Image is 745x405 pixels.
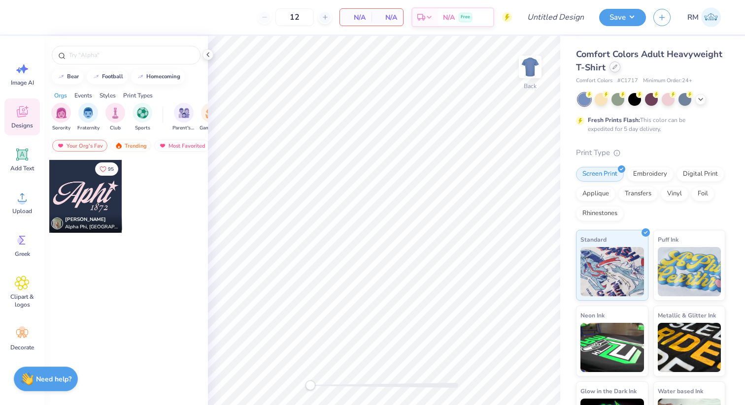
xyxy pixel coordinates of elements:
img: Sports Image [137,107,148,119]
div: Rhinestones [576,206,624,221]
button: filter button [77,103,100,132]
span: Neon Ink [580,310,605,320]
span: RM [687,12,699,23]
img: Sorority Image [56,107,67,119]
span: N/A [346,12,366,23]
img: trending.gif [115,142,123,149]
span: Comfort Colors [576,77,612,85]
span: [PERSON_NAME] [65,216,106,223]
div: filter for Club [105,103,125,132]
span: Upload [12,207,32,215]
span: Greek [15,250,30,258]
div: Foil [691,187,714,201]
span: Image AI [11,79,34,87]
img: Parent's Weekend Image [178,107,190,119]
div: filter for Sorority [51,103,71,132]
span: 95 [108,167,114,172]
button: bear [52,69,83,84]
img: Riley Mcdonald [701,7,721,27]
div: Your Org's Fav [52,140,107,152]
input: Try "Alpha" [68,50,194,60]
div: homecoming [146,74,180,79]
input: Untitled Design [519,7,592,27]
span: N/A [377,12,397,23]
span: Sports [135,125,150,132]
div: Transfers [618,187,658,201]
span: Fraternity [77,125,100,132]
div: Back [524,82,537,91]
div: Screen Print [576,167,624,182]
span: Comfort Colors Adult Heavyweight T-Shirt [576,48,722,73]
div: bear [67,74,79,79]
button: filter button [105,103,125,132]
span: Decorate [10,343,34,351]
img: Puff Ink [658,247,721,296]
span: Club [110,125,121,132]
div: football [102,74,123,79]
img: Fraternity Image [83,107,94,119]
img: Neon Ink [580,323,644,372]
div: Orgs [54,91,67,100]
span: Alpha Phi, [GEOGRAPHIC_DATA][US_STATE], [PERSON_NAME] [65,223,118,231]
div: filter for Game Day [200,103,222,132]
button: homecoming [131,69,185,84]
div: Embroidery [627,167,674,182]
div: Print Types [123,91,153,100]
button: filter button [51,103,71,132]
span: Sorority [52,125,70,132]
img: most_fav.gif [159,142,167,149]
img: most_fav.gif [57,142,65,149]
span: Metallic & Glitter Ink [658,310,716,320]
img: trend_line.gif [57,74,65,80]
strong: Need help? [36,374,71,384]
button: filter button [133,103,152,132]
span: # C1717 [617,77,638,85]
button: filter button [172,103,195,132]
img: Metallic & Glitter Ink [658,323,721,372]
div: Styles [100,91,116,100]
span: Game Day [200,125,222,132]
div: This color can be expedited for 5 day delivery. [588,116,709,133]
div: filter for Sports [133,103,152,132]
button: filter button [200,103,222,132]
img: trend_line.gif [136,74,144,80]
input: – – [275,8,314,26]
div: filter for Parent's Weekend [172,103,195,132]
div: Digital Print [677,167,724,182]
div: Accessibility label [305,380,315,390]
button: Like [95,162,118,176]
span: Clipart & logos [6,293,38,309]
img: Game Day Image [205,107,217,119]
img: Back [520,57,540,77]
span: Free [461,14,470,21]
span: Add Text [10,164,34,172]
span: Minimum Order: 24 + [643,77,692,85]
img: Standard [580,247,644,296]
button: football [87,69,128,84]
span: Puff Ink [658,234,678,245]
div: filter for Fraternity [77,103,100,132]
div: Applique [576,187,615,201]
div: Vinyl [661,187,688,201]
div: Events [74,91,92,100]
span: N/A [443,12,455,23]
img: Club Image [110,107,121,119]
strong: Fresh Prints Flash: [588,116,640,124]
div: Trending [110,140,151,152]
img: trend_line.gif [92,74,100,80]
div: Most Favorited [154,140,210,152]
span: Water based Ink [658,386,703,396]
span: Glow in the Dark Ink [580,386,637,396]
span: Standard [580,234,607,245]
a: RM [683,7,725,27]
span: Designs [11,122,33,129]
div: Print Type [576,147,725,158]
span: Parent's Weekend [172,125,195,132]
button: Save [599,9,646,26]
